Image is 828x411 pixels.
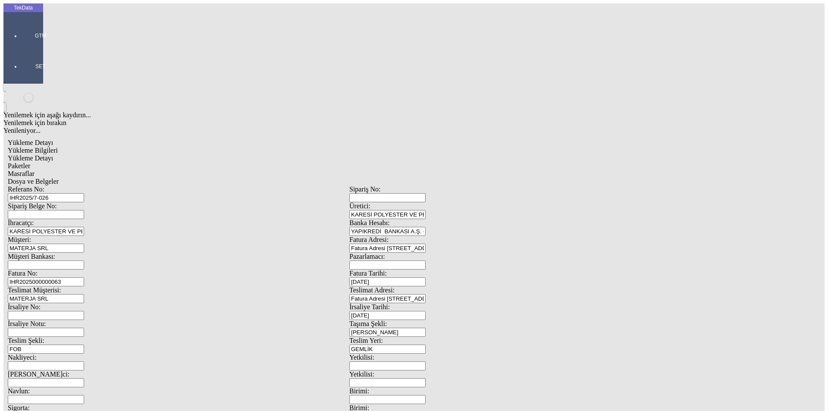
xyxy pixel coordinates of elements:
span: Üretici: [349,202,370,210]
span: Yükleme Bilgileri [8,147,58,154]
span: Birimi: [349,387,369,395]
div: Yenilemek için aşağı kaydırın... [3,111,695,119]
span: Fatura No: [8,270,38,277]
span: SET [28,63,53,70]
span: Teslimat Müşterisi: [8,286,61,294]
span: Yükleme Detayı [8,154,53,162]
span: Teslim Yeri: [349,337,383,344]
div: Yenileniyor... [3,127,695,135]
div: TekData [3,4,43,11]
span: İrsaliye Tarihi: [349,303,390,311]
span: Müşteri Bankası: [8,253,55,260]
span: Sipariş Belge No: [8,202,57,210]
span: Referans No: [8,185,44,193]
div: Yenilemek için bırakın [3,119,695,127]
span: Yükleme Detayı [8,139,53,146]
span: İrsaliye Notu: [8,320,46,327]
span: Müşteri: [8,236,31,243]
span: Fatura Adresi: [349,236,389,243]
span: Sipariş No: [349,185,380,193]
span: Masraflar [8,170,34,177]
span: GTM [28,32,53,39]
span: Dosya ve Belgeler [8,178,59,185]
span: Yetkilisi: [349,370,374,378]
span: İrsaliye No: [8,303,41,311]
span: Teslimat Adresi: [349,286,395,294]
span: İhracatçı: [8,219,34,226]
span: Banka Hesabı: [349,219,390,226]
span: Teslim Şekli: [8,337,44,344]
span: Yetkilisi: [349,354,374,361]
span: Navlun: [8,387,30,395]
span: [PERSON_NAME]ci: [8,370,69,378]
span: Fatura Tarihi: [349,270,387,277]
span: Pazarlamacı: [349,253,385,260]
span: Taşıma Şekli: [349,320,387,327]
span: Paketler [8,162,30,169]
span: Nakliyeci: [8,354,37,361]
